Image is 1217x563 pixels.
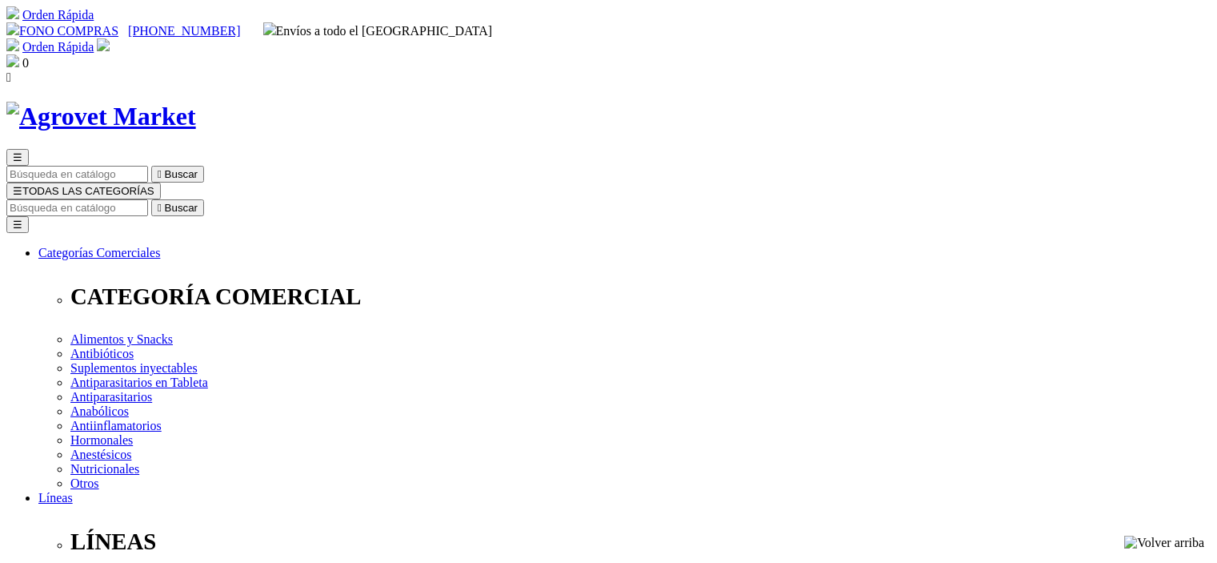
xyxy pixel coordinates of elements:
[6,149,29,166] button: ☰
[38,246,160,259] a: Categorías Comerciales
[70,376,208,389] a: Antiparasitarios en Tableta
[70,477,99,490] a: Otros
[38,491,73,505] a: Líneas
[70,284,1211,310] p: CATEGORÍA COMERCIAL
[128,24,240,38] a: [PHONE_NUMBER]
[70,361,198,375] a: Suplementos inyectables
[151,166,204,183] button:  Buscar
[70,448,131,461] a: Anestésicos
[263,22,276,35] img: delivery-truck.svg
[6,199,148,216] input: Buscar
[151,199,204,216] button:  Buscar
[165,168,198,180] span: Buscar
[158,202,162,214] i: 
[263,24,493,38] span: Envíos a todo el [GEOGRAPHIC_DATA]
[70,347,134,360] a: Antibióticos
[13,185,22,197] span: ☰
[70,462,139,476] a: Nutricionales
[1124,536,1204,550] img: Volver arriba
[70,433,133,447] a: Hormonales
[70,529,1211,555] p: LÍNEAS
[70,419,162,432] a: Antiinflamatorios
[6,166,148,183] input: Buscar
[70,390,152,404] a: Antiparasitarios
[6,24,118,38] a: FONO COMPRAS
[6,183,161,199] button: ☰TODAS LAS CATEGORÍAS
[97,38,110,51] img: user.svg
[6,70,11,84] i: 
[6,6,19,19] img: shopping-cart.svg
[6,38,19,51] img: shopping-cart.svg
[165,202,198,214] span: Buscar
[22,8,94,22] a: Orden Rápida
[13,151,22,163] span: ☰
[22,40,94,54] a: Orden Rápida
[6,216,29,233] button: ☰
[6,102,196,131] img: Agrovet Market
[70,404,129,418] a: Anabólicos
[6,22,19,35] img: phone.svg
[97,40,110,54] a: Acceda a su cuenta de cliente
[70,332,173,346] a: Alimentos y Snacks
[22,56,29,70] span: 0
[158,168,162,180] i: 
[6,54,19,67] img: shopping-bag.svg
